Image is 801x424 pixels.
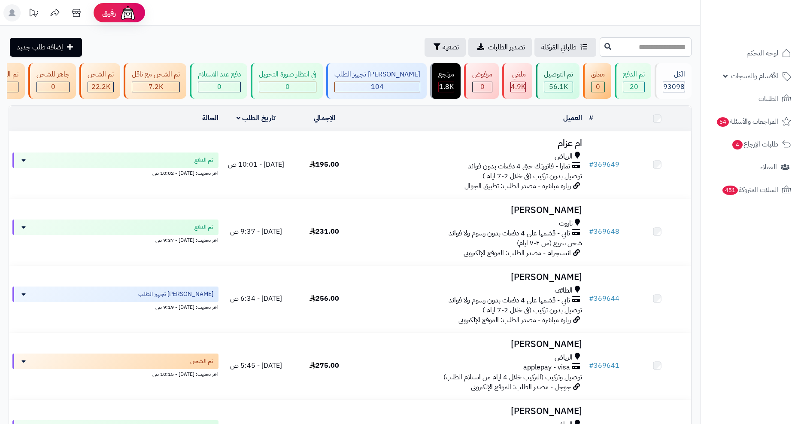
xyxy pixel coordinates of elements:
div: دفع عند الاستلام [198,70,241,79]
a: #369649 [589,159,619,170]
span: 54 [717,117,729,127]
div: تم التوصيل [544,70,573,79]
span: تصفية [443,42,459,52]
span: [PERSON_NAME] تجهيز الطلب [138,290,213,299]
span: توصيل بدون تركيب (في خلال 2-7 ايام ) [482,305,582,315]
div: تم الدفع [623,70,645,79]
a: [PERSON_NAME] تجهيز الطلب 104 [325,63,428,99]
span: 231.00 [309,226,339,237]
div: 56142 [544,82,573,92]
h3: [PERSON_NAME] [362,205,582,215]
span: 0 [480,82,485,92]
span: جوجل - مصدر الطلب: الموقع الإلكتروني [471,382,571,392]
div: في انتظار صورة التحويل [259,70,316,79]
span: 275.00 [309,360,339,371]
span: توصيل وتركيب (التركيب خلال 4 ايام من استلام الطلب) [443,372,582,382]
div: اخر تحديث: [DATE] - 10:15 ص [12,369,218,378]
h3: ام عزام [362,138,582,148]
span: # [589,226,594,237]
div: 0 [473,82,492,92]
span: لوحة التحكم [746,47,778,59]
div: تم الشحن [88,70,114,79]
span: زيارة مباشرة - مصدر الطلب: الموقع الإلكتروني [458,315,571,325]
span: انستجرام - مصدر الطلب: الموقع الإلكتروني [464,248,571,258]
span: # [589,293,594,304]
span: 195.00 [309,159,339,170]
h3: [PERSON_NAME] [362,406,582,416]
span: [DATE] - 9:37 ص [230,226,282,237]
span: شحن سريع (من ٢-٧ ايام) [517,238,582,248]
a: تاريخ الطلب [237,113,276,123]
a: طلباتي المُوكلة [534,38,596,57]
div: الكل [663,70,685,79]
a: في انتظار صورة التحويل 0 [249,63,325,99]
a: تحديثات المنصة [23,4,44,24]
span: [DATE] - 10:01 ص [228,159,284,170]
span: تم الدفع [194,156,213,165]
span: 4.9K [511,82,525,92]
a: #369648 [589,226,619,237]
a: معلق 0 [581,63,613,99]
h3: [PERSON_NAME] [362,272,582,282]
span: 93098 [663,82,685,92]
span: 56.1K [549,82,568,92]
span: 104 [371,82,384,92]
a: تم التوصيل 56.1K [534,63,581,99]
span: المراجعات والأسئلة [716,116,778,128]
h3: [PERSON_NAME] [362,339,582,349]
span: 451 [722,186,738,195]
a: تم الشحن 22.2K [78,63,122,99]
span: تابي - قسّمها على 4 دفعات بدون رسوم ولا فوائد [449,296,570,305]
div: اخر تحديث: [DATE] - 10:02 ص [12,168,218,177]
div: 0 [259,82,316,92]
div: 4926 [511,82,525,92]
span: 256.00 [309,293,339,304]
span: 1.8K [439,82,454,92]
span: زيارة مباشرة - مصدر الطلب: تطبيق الجوال [464,181,571,191]
div: 20 [623,82,644,92]
span: # [589,360,594,371]
span: الرياض [555,353,573,363]
span: توصيل بدون تركيب (في خلال 2-7 ايام ) [482,171,582,181]
a: الطلبات [706,88,796,109]
span: # [589,159,594,170]
a: الكل93098 [653,63,693,99]
a: السلات المتروكة451 [706,180,796,200]
div: اخر تحديث: [DATE] - 9:37 ص [12,235,218,244]
div: 104 [335,82,420,92]
div: مرفوض [472,70,492,79]
div: ملغي [510,70,526,79]
span: تمارا - فاتورتك حتى 4 دفعات بدون فوائد [468,162,570,171]
button: تصفية [425,38,466,57]
span: طلباتي المُوكلة [541,42,576,52]
a: المراجعات والأسئلة54 [706,111,796,132]
span: 20 [630,82,638,92]
div: 0 [592,82,604,92]
a: إضافة طلب جديد [10,38,82,57]
a: # [589,113,593,123]
span: applepay - visa [523,363,570,372]
a: الإجمالي [314,113,335,123]
span: العملاء [760,161,777,173]
a: الحالة [202,113,218,123]
a: #369641 [589,360,619,371]
span: تاروت [559,219,573,229]
span: 0 [217,82,221,92]
span: تم الدفع [194,223,213,232]
div: [PERSON_NAME] تجهيز الطلب [334,70,420,79]
div: جاهز للشحن [36,70,70,79]
a: دفع عند الاستلام 0 [188,63,249,99]
div: 22244 [88,82,113,92]
span: الرياض [555,152,573,162]
div: معلق [591,70,605,79]
a: لوحة التحكم [706,43,796,64]
span: السلات المتروكة [722,184,778,196]
span: [DATE] - 5:45 ص [230,360,282,371]
span: الأقسام والمنتجات [731,70,778,82]
span: تصدير الطلبات [488,42,525,52]
a: تصدير الطلبات [468,38,532,57]
span: تابي - قسّمها على 4 دفعات بدون رسوم ولا فوائد [449,229,570,238]
img: ai-face.png [119,4,137,21]
span: 0 [51,82,55,92]
div: تم الشحن مع ناقل [132,70,180,79]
